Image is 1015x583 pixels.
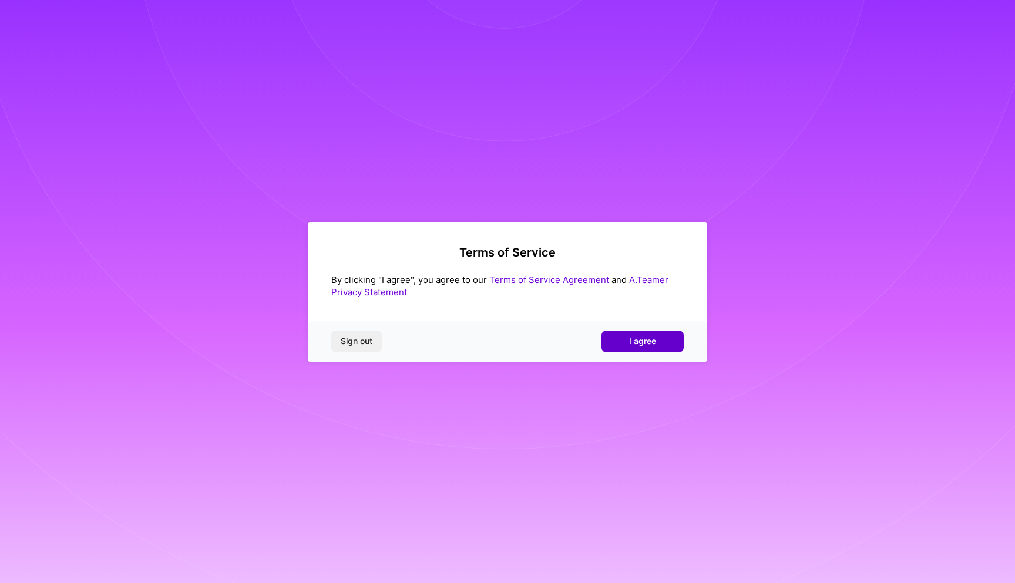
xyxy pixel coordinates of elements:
[601,331,684,352] button: I agree
[341,335,372,347] span: Sign out
[629,335,656,347] span: I agree
[489,274,609,285] a: Terms of Service Agreement
[331,245,684,260] h2: Terms of Service
[331,274,684,298] div: By clicking "I agree", you agree to our and
[331,331,382,352] button: Sign out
